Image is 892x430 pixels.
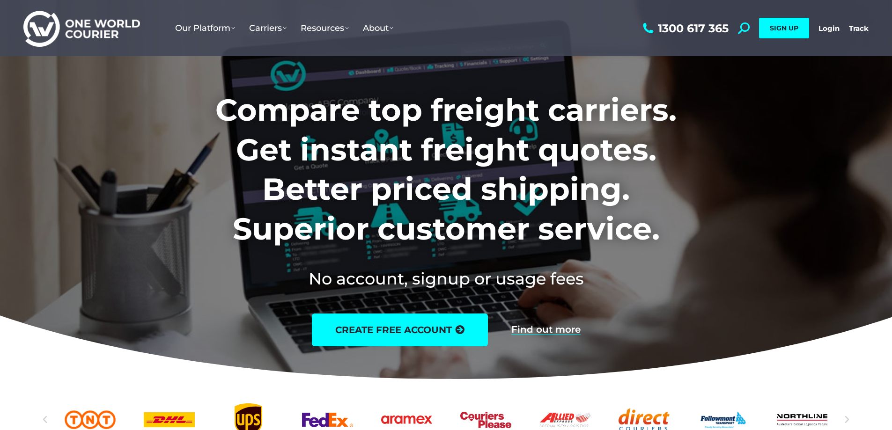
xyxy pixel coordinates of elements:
h1: Compare top freight carriers. Get instant freight quotes. Better priced shipping. Superior custom... [154,90,738,248]
a: SIGN UP [759,18,809,38]
span: About [363,23,393,33]
a: create free account [312,313,488,346]
span: Resources [301,23,349,33]
a: 1300 617 365 [641,22,729,34]
span: Carriers [249,23,287,33]
span: SIGN UP [770,24,798,32]
a: Carriers [242,14,294,43]
a: Track [849,24,869,33]
a: Resources [294,14,356,43]
a: Our Platform [168,14,242,43]
span: Our Platform [175,23,235,33]
img: One World Courier [23,9,140,47]
a: Find out more [511,325,581,335]
a: About [356,14,400,43]
h2: No account, signup or usage fees [154,267,738,290]
a: Login [818,24,840,33]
